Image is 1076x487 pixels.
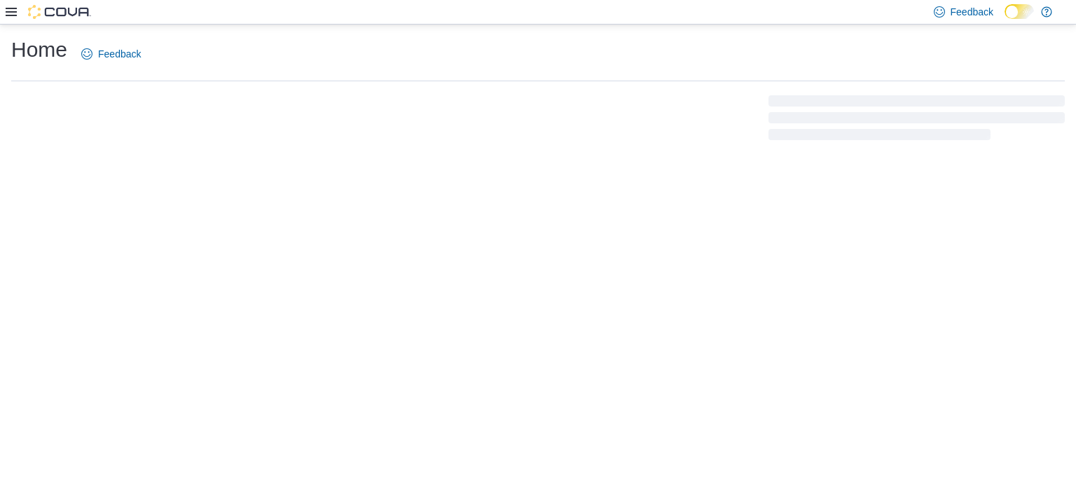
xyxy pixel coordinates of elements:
span: Feedback [98,47,141,61]
h1: Home [11,36,67,64]
a: Feedback [76,40,146,68]
img: Cova [28,5,91,19]
input: Dark Mode [1005,4,1034,19]
span: Feedback [951,5,993,19]
span: Loading [768,98,1065,143]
